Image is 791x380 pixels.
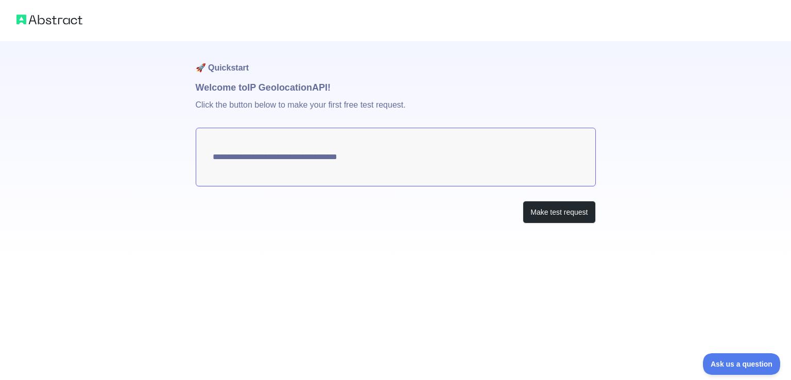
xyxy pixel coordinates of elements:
[16,12,82,27] img: Abstract logo
[196,95,596,128] p: Click the button below to make your first free test request.
[703,353,781,375] iframe: Toggle Customer Support
[196,80,596,95] h1: Welcome to IP Geolocation API!
[523,201,595,224] button: Make test request
[196,41,596,80] h1: 🚀 Quickstart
